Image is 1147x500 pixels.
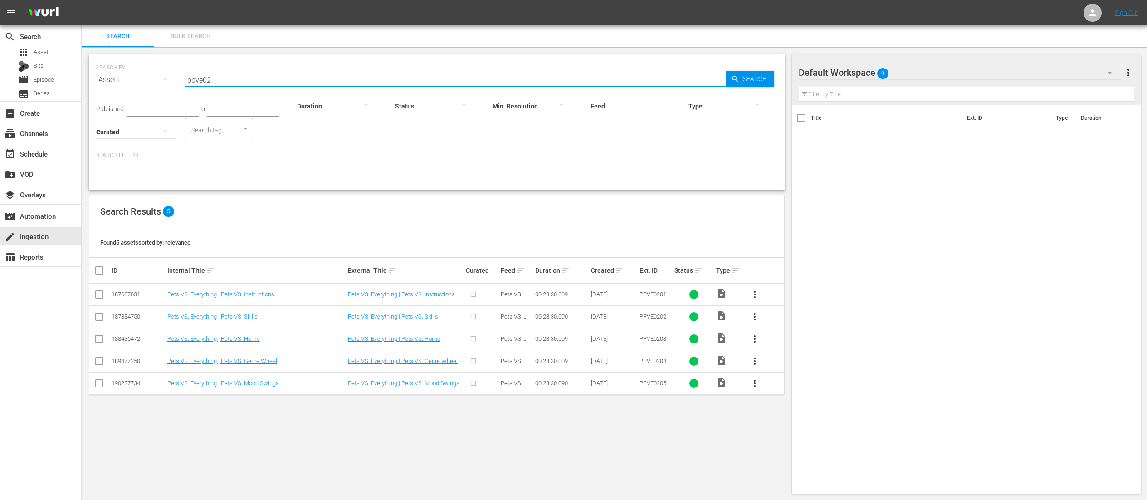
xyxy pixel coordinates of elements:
span: VOD [5,169,15,180]
span: sort [561,266,570,275]
span: more_vert [1123,67,1134,78]
span: sort [206,266,215,275]
span: 0 [877,64,888,83]
span: Video [716,377,727,388]
th: Type [1050,105,1075,131]
span: more_vert [749,289,760,300]
span: Search Results [100,206,161,217]
span: more_vert [749,333,760,344]
span: Channels [5,128,15,139]
a: Pets VS. Everything | Pets VS. Skills [167,313,258,320]
div: 00:23:30.090 [535,313,588,320]
div: Bits [18,61,29,72]
a: Pets VS. Everything | Pets VS. Genre Wheel [348,358,458,364]
span: PPVE0201 [639,291,666,298]
span: Episode [18,74,29,85]
div: Curated [466,267,498,274]
a: Sign Out [1115,9,1138,16]
span: Pets VS. Everything [501,335,527,349]
div: External Title [348,265,463,276]
button: more_vert [1123,62,1134,83]
span: Bulk Search [160,31,221,42]
div: Default Workspace [799,60,1121,85]
span: Published: [96,105,125,113]
div: ID [112,267,165,274]
span: Video [716,310,727,321]
span: Episode [34,75,54,84]
div: 189477250 [112,358,165,364]
span: Search [87,31,149,42]
span: sort [694,266,703,275]
span: Pets VS. Everything [501,291,527,304]
span: sort [388,266,396,275]
span: Asset [34,48,49,57]
span: Series [34,89,50,98]
div: Created [591,265,637,276]
span: PPVE0203 [639,335,666,342]
span: 5 [163,206,174,217]
span: Pets VS. Everything [501,380,527,393]
button: more_vert [744,284,766,305]
div: 188436472 [112,335,165,342]
span: sort [517,266,525,275]
button: Search [726,71,774,87]
div: 00:23:30.009 [535,291,588,298]
span: Pets VS. Everything [501,313,527,327]
div: 00:23:30.009 [535,335,588,342]
div: Internal Title [167,265,345,276]
th: Duration [1075,105,1130,131]
th: Title [811,105,962,131]
a: Pets VS. Everything | Pets VS. Home [167,335,260,342]
span: sort [732,266,740,275]
p: Search Filters: [96,152,777,159]
span: more_vert [749,356,760,367]
th: Ext. ID [962,105,1050,131]
button: more_vert [744,306,766,328]
a: Pets VS. Everything | Pets VS. Instructions [167,291,274,298]
button: more_vert [744,328,766,350]
div: Feed [501,265,533,276]
span: Reports [5,252,15,263]
div: Type [716,265,741,276]
span: more_vert [749,378,760,389]
div: [DATE] [591,291,637,298]
div: 187607631 [112,291,165,298]
button: more_vert [744,373,766,394]
span: Video [716,288,727,299]
span: PPVE0202 [639,313,666,320]
span: more_vert [749,311,760,322]
div: [DATE] [591,358,637,364]
img: ans4CAIJ8jUAAAAAAAAAAAAAAAAAAAAAAAAgQb4GAAAAAAAAAAAAAAAAAAAAAAAAJMjXAAAAAAAAAAAAAAAAAAAAAAAAgAT5G... [22,2,65,24]
button: Open [241,124,250,133]
div: [DATE] [591,380,637,387]
a: Pets VS. Everything | Pets VS. Mood Swings [167,380,279,387]
span: Overlays [5,190,15,201]
span: sort [615,266,624,275]
span: Found 5 assets sorted by: relevance [100,239,190,246]
span: Ingestion [5,231,15,242]
div: [DATE] [591,335,637,342]
span: Asset [18,47,29,58]
div: [DATE] [591,313,637,320]
div: 187884750 [112,313,165,320]
span: Video [716,355,727,366]
span: menu [5,7,16,18]
button: more_vert [744,350,766,372]
span: Series [18,88,29,99]
div: Status [674,265,713,276]
a: Pets VS. Everything | Pets VS. Home [348,335,440,342]
div: Duration [535,265,588,276]
span: Search [739,71,774,87]
div: Ext. ID [639,267,672,274]
span: PPVE0205 [639,380,666,387]
a: Pets VS. Everything | Pets VS. Skills [348,313,438,320]
a: Pets VS. Everything | Pets VS. Genre Wheel [167,358,277,364]
span: to [199,105,205,113]
a: Pets VS. Everything | Pets VS. Mood Swings [348,380,459,387]
div: 00:23:30.090 [535,380,588,387]
span: Pets VS. Everything [501,358,527,371]
span: Create [5,108,15,119]
div: 00:23:30.009 [535,358,588,364]
span: Search [5,31,15,42]
span: Schedule [5,149,15,160]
